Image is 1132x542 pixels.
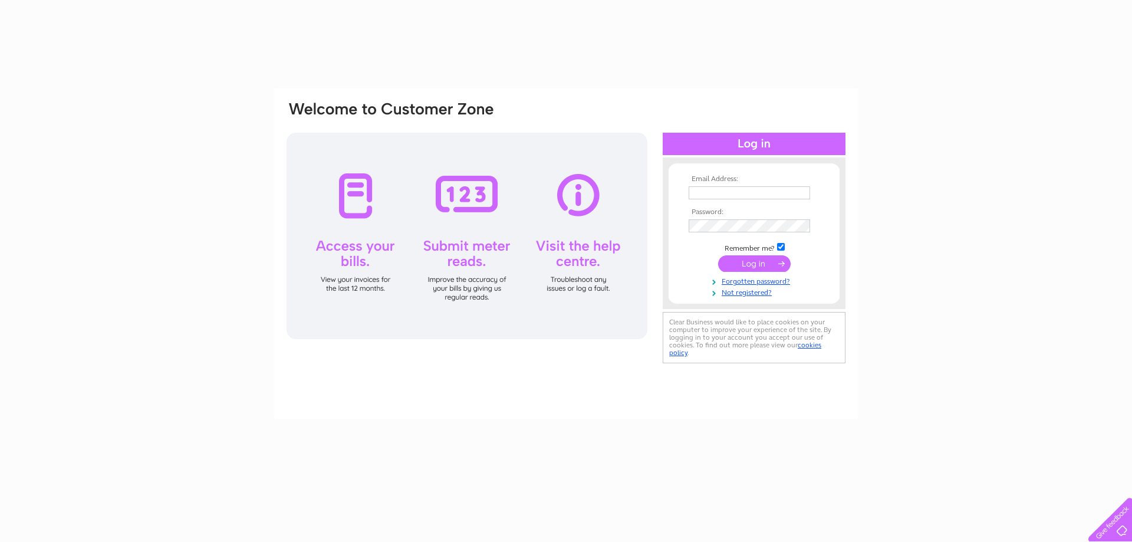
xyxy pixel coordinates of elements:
[689,275,822,286] a: Forgotten password?
[689,286,822,297] a: Not registered?
[718,255,791,272] input: Submit
[669,341,821,357] a: cookies policy
[686,175,822,183] th: Email Address:
[686,241,822,253] td: Remember me?
[663,312,845,363] div: Clear Business would like to place cookies on your computer to improve your experience of the sit...
[686,208,822,216] th: Password:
